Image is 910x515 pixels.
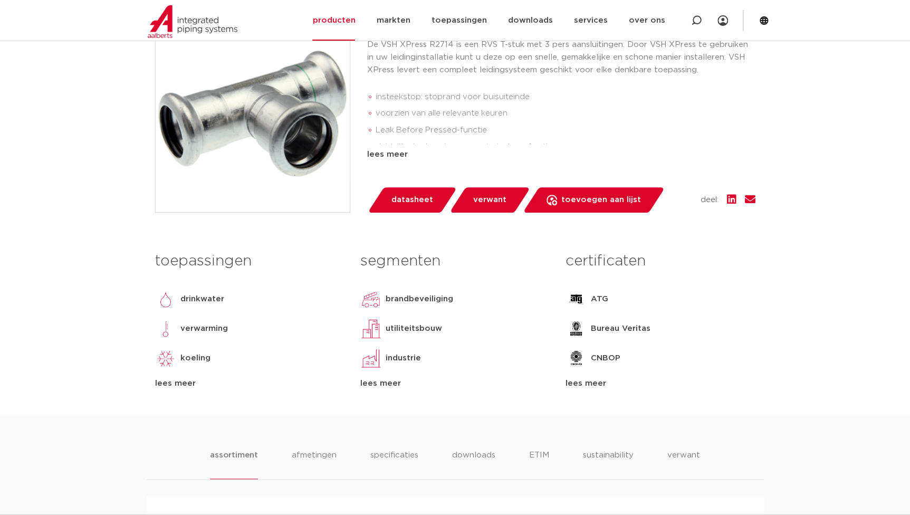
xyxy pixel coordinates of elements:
[376,89,755,106] li: insteekstop: stoprand voor buisuiteinde
[591,322,650,335] p: Bureau Veritas
[449,187,530,213] a: verwant
[566,289,587,310] img: ATG
[360,251,550,272] h3: segmenten
[360,348,381,369] img: industrie
[155,348,176,369] img: koeling
[591,293,608,306] p: ATG
[386,293,453,306] p: brandbeveiliging
[210,449,258,479] li: assortiment
[591,352,620,365] p: CNBOP
[566,377,755,390] div: lees meer
[155,251,344,272] h3: toepassingen
[360,318,381,339] img: utiliteitsbouw
[391,192,433,208] span: datasheet
[155,377,344,390] div: lees meer
[376,105,755,122] li: voorzien van alle relevante keuren
[292,449,337,479] li: afmetingen
[452,449,495,479] li: downloads
[360,377,550,390] div: lees meer
[667,449,700,479] li: verwant
[367,148,755,161] div: lees meer
[180,322,228,335] p: verwarming
[473,192,506,208] span: verwant
[583,449,634,479] li: sustainability
[566,251,755,272] h3: certificaten
[367,187,457,213] a: datasheet
[370,449,418,479] li: specificaties
[561,192,641,208] span: toevoegen aan lijst
[529,449,549,479] li: ETIM
[376,122,755,139] li: Leak Before Pressed-functie
[367,39,755,77] p: De VSH XPress R2714 is een RVS T-stuk met 3 pers aansluitingen. Door VSH XPress te gebruiken in u...
[701,194,719,206] span: deel:
[155,318,176,339] img: verwarming
[566,348,587,369] img: CNBOP
[360,289,381,310] img: brandbeveiliging
[386,322,442,335] p: utiliteitsbouw
[180,293,224,306] p: drinkwater
[180,352,210,365] p: koeling
[376,139,755,156] li: duidelijke herkenning van materiaal en afmeting
[156,18,350,212] img: Product Image for VSH XPress RVS T-stuk (3 x press)
[155,289,176,310] img: drinkwater
[566,318,587,339] img: Bureau Veritas
[386,352,421,365] p: industrie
